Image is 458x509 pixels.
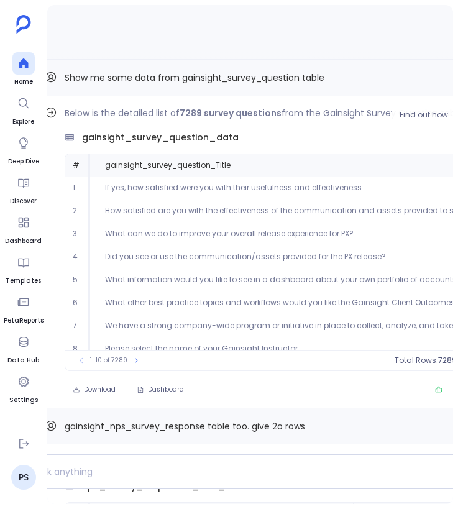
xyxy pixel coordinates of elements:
[180,107,282,119] strong: 7289 survey questions
[84,385,116,394] span: Download
[8,157,39,167] span: Deep Dive
[65,199,90,222] td: 2
[65,268,90,291] td: 5
[148,385,184,394] span: Dashboard
[65,222,90,245] td: 3
[65,314,90,337] td: 7
[73,160,80,170] span: #
[65,381,124,398] button: Download
[5,211,42,246] a: Dashboard
[12,77,35,87] span: Home
[65,337,90,360] td: 8
[5,236,42,246] span: Dashboard
[12,117,35,127] span: Explore
[395,355,438,365] span: Total Rows:
[90,355,127,365] span: 1-10 of 7289
[7,355,39,365] span: Data Hub
[438,355,457,365] span: 7289
[65,71,324,84] span: Show me some data from gainsight_survey_question table
[10,172,37,206] a: Discover
[12,92,35,127] a: Explore
[9,370,38,405] a: Settings
[65,177,90,199] td: 1
[12,52,35,87] a: Home
[7,331,39,365] a: Data Hub
[129,381,192,398] button: Dashboard
[6,251,41,286] a: Templates
[400,110,448,120] span: Find out how
[8,132,39,167] a: Deep Dive
[9,395,38,405] span: Settings
[16,15,31,34] img: petavue logo
[105,160,231,170] span: gainsight_survey_question_Title
[65,420,305,433] span: gainsight_nps_survey_response table too. give 2o rows
[4,316,44,326] span: PetaReports
[11,465,36,490] a: PS
[4,291,44,326] a: PetaReports
[10,196,37,206] span: Discover
[6,276,41,286] span: Templates
[65,245,90,268] td: 4
[65,291,90,314] td: 6
[82,131,239,144] span: gainsight_survey_question_data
